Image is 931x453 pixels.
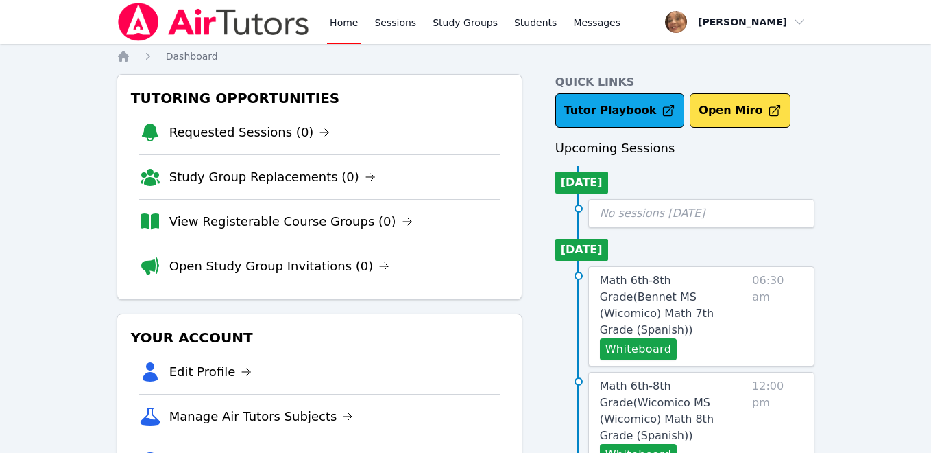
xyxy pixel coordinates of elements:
a: Open Study Group Invitations (0) [169,257,390,276]
span: Math 6th-8th Grade ( Bennet MS (Wicomico) Math 7th Grade (Spanish) ) [600,274,714,336]
a: View Registerable Course Groups (0) [169,212,413,231]
span: 06:30 am [752,272,803,360]
a: Tutor Playbook [555,93,685,128]
a: Study Group Replacements (0) [169,167,376,187]
span: Messages [573,16,620,30]
li: [DATE] [555,172,608,194]
a: Math 6th-8th Grade(Bennet MS (Wicomico) Math 7th Grade (Spanish)) [600,272,747,338]
a: Requested Sessions (0) [169,123,330,142]
a: Math 6th-8th Grade(Wicomico MS (Wicomico) Math 8th Grade (Spanish)) [600,378,747,444]
span: Math 6th-8th Grade ( Wicomico MS (Wicomico) Math 8th Grade (Spanish) ) [600,380,714,442]
h3: Tutoring Opportunities [128,86,511,111]
a: Dashboard [166,49,218,63]
h3: Upcoming Sessions [555,139,815,158]
span: Dashboard [166,51,218,62]
li: [DATE] [555,239,608,261]
h4: Quick Links [555,74,815,91]
button: Whiteboard [600,338,677,360]
h3: Your Account [128,325,511,350]
button: Open Miro [690,93,790,128]
nav: Breadcrumb [117,49,815,63]
a: Manage Air Tutors Subjects [169,407,354,426]
a: Edit Profile [169,362,252,382]
img: Air Tutors [117,3,311,41]
span: No sessions [DATE] [600,207,705,220]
